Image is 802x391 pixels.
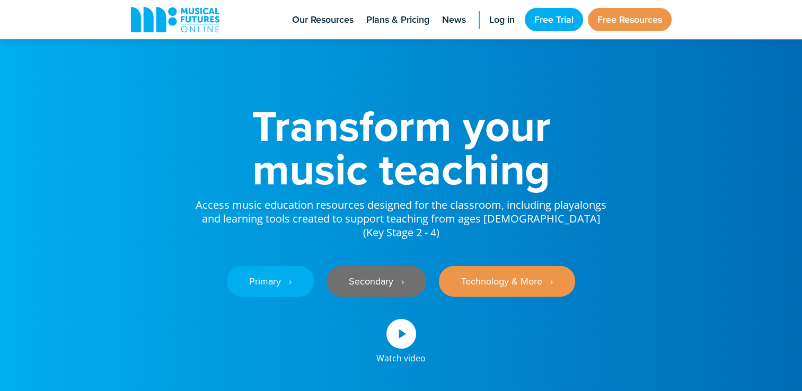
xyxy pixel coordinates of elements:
[327,266,426,297] a: Secondary ‎‏‏‎ ‎ ›
[376,349,426,362] div: Watch video
[439,266,575,297] a: Technology & More ‎‏‏‎ ‎ ›
[489,13,515,27] span: Log in
[525,8,583,31] a: Free Trial
[366,13,429,27] span: Plans & Pricing
[195,104,608,191] h1: Transform your music teaching
[442,13,466,27] span: News
[195,191,608,239] p: Access music education resources designed for the classroom, including playalongs and learning to...
[292,13,354,27] span: Our Resources
[588,8,672,31] a: Free Resources
[227,266,314,297] a: Primary ‎‏‏‎ ‎ ›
